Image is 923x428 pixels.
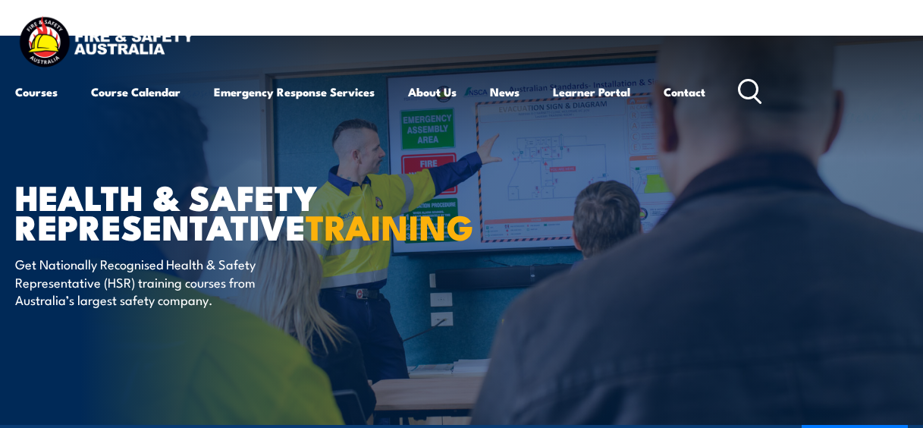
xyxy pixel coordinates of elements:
strong: TRAINING [306,200,474,252]
a: News [490,74,520,110]
a: Course Calendar [91,74,181,110]
a: About Us [408,74,457,110]
a: Learner Portal [553,74,630,110]
a: Emergency Response Services [214,74,375,110]
p: Get Nationally Recognised Health & Safety Representative (HSR) training courses from Australia’s ... [15,255,292,308]
a: Contact [664,74,705,110]
h1: Health & Safety Representative [15,181,390,241]
a: Courses [15,74,58,110]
